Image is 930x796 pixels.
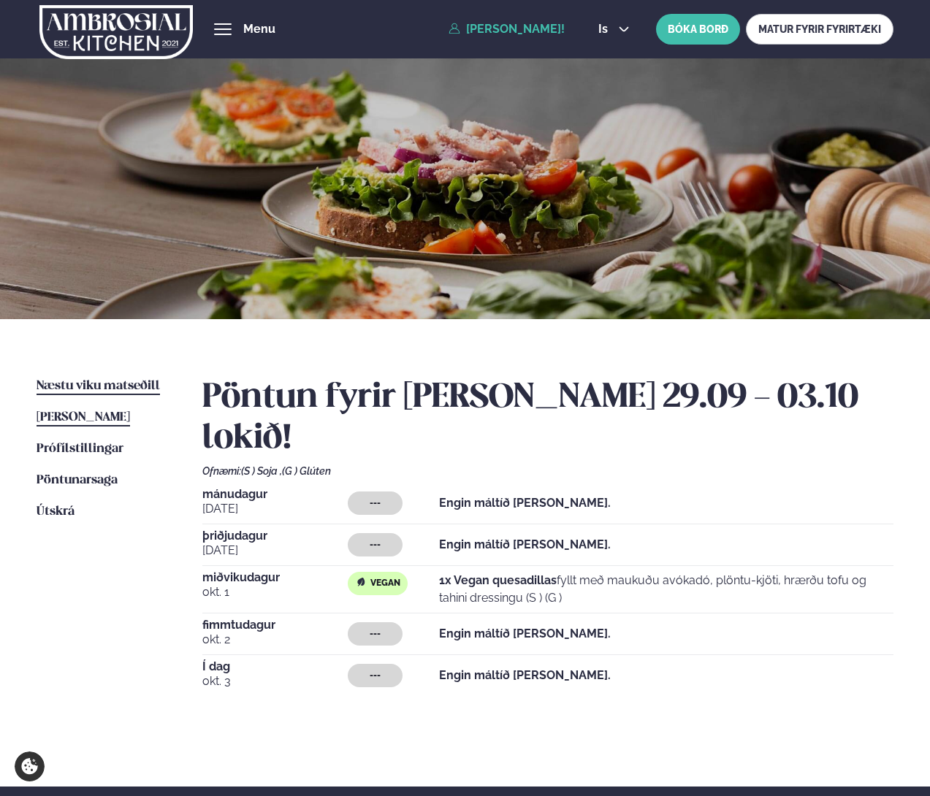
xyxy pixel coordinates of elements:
[282,465,331,477] span: (G ) Glúten
[15,751,45,781] a: Cookie settings
[439,537,611,551] strong: Engin máltíð [PERSON_NAME].
[37,472,118,489] a: Pöntunarsaga
[439,496,611,510] strong: Engin máltíð [PERSON_NAME].
[656,14,740,45] button: BÓKA BORÐ
[202,572,348,583] span: miðvikudagur
[214,20,232,38] button: hamburger
[439,668,611,682] strong: Engin máltíð [PERSON_NAME].
[355,576,367,588] img: Vegan.svg
[202,619,348,631] span: fimmtudagur
[37,443,123,455] span: Prófílstillingar
[37,411,130,424] span: [PERSON_NAME]
[449,23,565,36] a: [PERSON_NAME]!
[37,409,130,426] a: [PERSON_NAME]
[202,465,893,477] div: Ofnæmi:
[746,14,893,45] a: MATUR FYRIR FYRIRTÆKI
[370,670,381,681] span: ---
[370,497,381,509] span: ---
[439,627,611,640] strong: Engin máltíð [PERSON_NAME].
[202,378,893,459] h2: Pöntun fyrir [PERSON_NAME] 29.09 - 03.10 lokið!
[202,631,348,648] span: okt. 2
[37,505,75,518] span: Útskrá
[370,539,381,551] span: ---
[202,542,348,559] span: [DATE]
[439,572,893,607] p: fyllt með maukuðu avókadó, plöntu-kjöti, hrærðu tofu og tahini dressingu (S ) (G )
[241,465,282,477] span: (S ) Soja ,
[439,573,557,587] strong: 1x Vegan quesadillas
[598,23,612,35] span: is
[37,440,123,458] a: Prófílstillingar
[39,2,193,62] img: logo
[370,628,381,640] span: ---
[37,378,160,395] a: Næstu viku matseðill
[202,500,348,518] span: [DATE]
[587,23,641,35] button: is
[202,661,348,673] span: Í dag
[202,489,348,500] span: mánudagur
[37,503,75,521] a: Útskrá
[370,578,400,589] span: Vegan
[202,583,348,601] span: okt. 1
[37,474,118,486] span: Pöntunarsaga
[202,673,348,690] span: okt. 3
[37,380,160,392] span: Næstu viku matseðill
[202,530,348,542] span: þriðjudagur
